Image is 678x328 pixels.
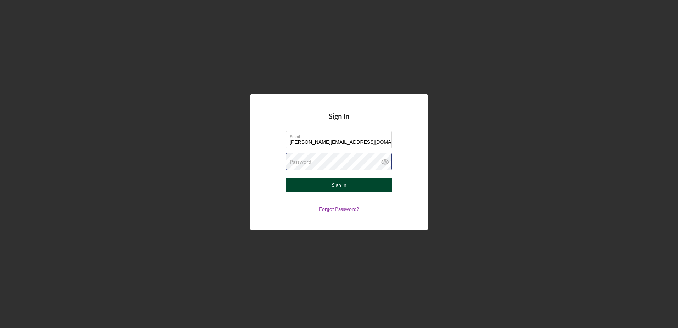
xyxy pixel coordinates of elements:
div: Sign In [332,178,346,192]
label: Password [290,159,311,165]
a: Forgot Password? [319,206,359,212]
h4: Sign In [329,112,349,131]
button: Sign In [286,178,392,192]
label: Email [290,131,392,139]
